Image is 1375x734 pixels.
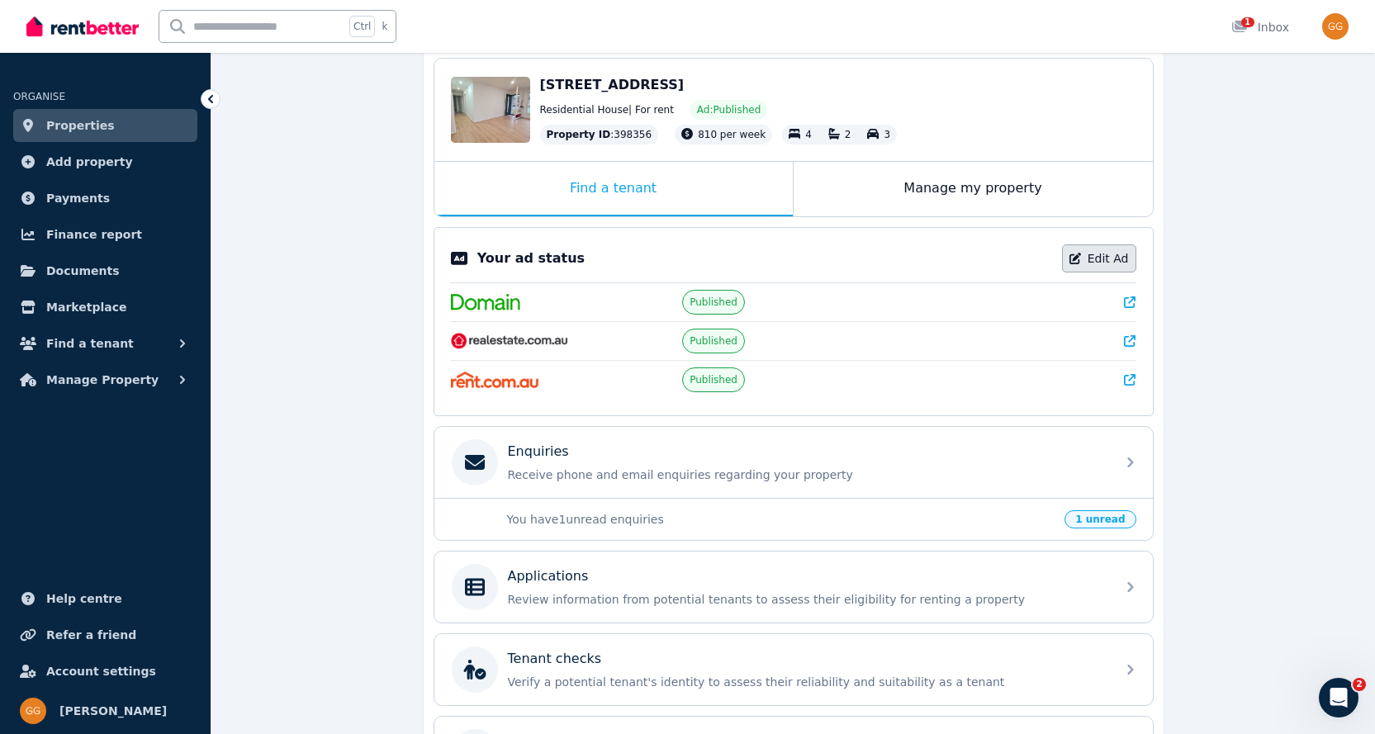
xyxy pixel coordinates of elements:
[540,103,674,116] span: Residential House | For rent
[26,14,139,39] img: RentBetter
[540,77,685,92] span: [STREET_ADDRESS]
[13,618,197,651] a: Refer a friend
[690,334,737,348] span: Published
[46,370,159,390] span: Manage Property
[59,701,167,721] span: [PERSON_NAME]
[540,125,659,144] div: : 398356
[697,103,761,116] span: Ad: Published
[1241,17,1254,27] span: 1
[508,566,589,586] p: Applications
[46,589,122,609] span: Help centre
[46,297,126,317] span: Marketplace
[13,655,197,688] a: Account settings
[46,152,133,172] span: Add property
[13,363,197,396] button: Manage Property
[13,182,197,215] a: Payments
[46,625,136,645] span: Refer a friend
[451,294,520,310] img: Domain.com.au
[1062,244,1136,272] a: Edit Ad
[805,129,812,140] span: 4
[13,327,197,360] button: Find a tenant
[13,145,197,178] a: Add property
[451,372,539,388] img: Rent.com.au
[1064,510,1136,528] span: 1 unread
[1231,19,1289,36] div: Inbox
[1353,678,1366,691] span: 2
[1322,13,1349,40] img: George Germanos
[13,218,197,251] a: Finance report
[508,591,1106,608] p: Review information from potential tenants to assess their eligibility for renting a property
[46,116,115,135] span: Properties
[13,582,197,615] a: Help centre
[434,634,1153,705] a: Tenant checksVerify a potential tenant's identity to assess their reliability and suitability as ...
[477,249,585,268] p: Your ad status
[20,698,46,724] img: George Germanos
[690,296,737,309] span: Published
[382,20,387,33] span: k
[13,109,197,142] a: Properties
[508,649,602,669] p: Tenant checks
[46,261,120,281] span: Documents
[13,91,65,102] span: ORGANISE
[845,129,851,140] span: 2
[508,674,1106,690] p: Verify a potential tenant's identity to assess their reliability and suitability as a tenant
[46,188,110,208] span: Payments
[434,162,793,216] div: Find a tenant
[46,334,134,353] span: Find a tenant
[508,442,569,462] p: Enquiries
[13,254,197,287] a: Documents
[46,225,142,244] span: Finance report
[508,466,1106,483] p: Receive phone and email enquiries regarding your property
[547,128,611,141] span: Property ID
[434,427,1153,498] a: EnquiriesReceive phone and email enquiries regarding your property
[1319,678,1358,717] iframe: Intercom live chat
[13,291,197,324] a: Marketplace
[434,552,1153,623] a: ApplicationsReview information from potential tenants to assess their eligibility for renting a p...
[507,511,1055,528] p: You have 1 unread enquiries
[794,162,1153,216] div: Manage my property
[46,661,156,681] span: Account settings
[349,16,375,37] span: Ctrl
[884,129,890,140] span: 3
[451,333,569,349] img: RealEstate.com.au
[698,129,766,140] span: 810 per week
[690,373,737,386] span: Published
